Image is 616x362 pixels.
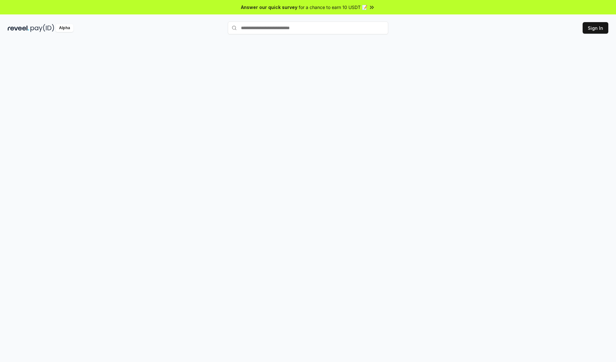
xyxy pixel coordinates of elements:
span: for a chance to earn 10 USDT 📝 [299,4,367,11]
div: Alpha [56,24,73,32]
img: reveel_dark [8,24,29,32]
span: Answer our quick survey [241,4,297,11]
img: pay_id [30,24,54,32]
button: Sign In [583,22,608,34]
